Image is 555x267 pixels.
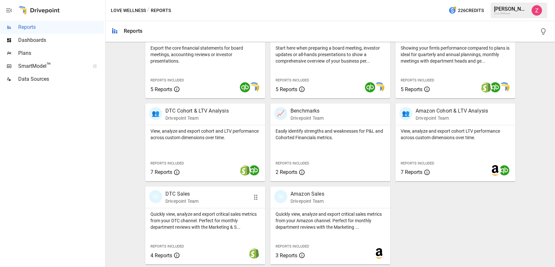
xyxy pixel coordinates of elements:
img: quickbooks [249,165,259,176]
p: Benchmarks [290,107,324,115]
span: 7 Reports [150,169,172,175]
span: 5 Reports [401,86,422,92]
span: 7 Reports [401,169,422,175]
p: View, analyze and export cohort LTV performance across custom dimensions over time. [401,128,510,141]
p: Quickly view, analyze and export critical sales metrics from your Amazon channel. Perfect for mon... [276,211,385,230]
p: Easily identify strengths and weaknesses for P&L and Cohorted Financials metrics. [276,128,385,141]
span: 226 Credits [458,6,484,15]
span: ™ [46,61,51,69]
span: 5 Reports [150,86,172,92]
span: Reports Included [401,78,434,82]
img: quickbooks [499,165,510,176]
p: Drivepoint Team [165,198,199,204]
p: Drivepoint Team [165,115,229,121]
span: Dashboards [18,36,104,44]
img: smart model [499,82,510,92]
span: 3 Reports [276,252,297,259]
div: Love Wellness [494,12,528,15]
div: 👥 [149,107,162,120]
span: Plans [18,49,104,57]
div: 🛍 [149,190,162,203]
span: Reports Included [276,161,309,165]
div: 👥 [399,107,412,120]
p: DTC Cohort & LTV Analysis [165,107,229,115]
span: Reports Included [150,244,184,249]
p: Start here when preparing a board meeting, investor updates or all-hands presentations to show a ... [276,45,385,64]
span: Reports Included [150,161,184,165]
button: Love Wellness [111,6,146,15]
span: 2 Reports [276,169,297,175]
p: View, analyze and export cohort and LTV performance across custom dimensions over time. [150,128,260,141]
img: shopify [481,82,491,92]
img: smart model [374,82,384,92]
p: Export the core financial statements for board meetings, accounting reviews or investor presentat... [150,45,260,64]
p: Quickly view, analyze and export critical sales metrics from your DTC channel. Perfect for monthl... [150,211,260,230]
div: Reports [124,28,142,34]
button: Zoe Keller [528,1,546,19]
div: [PERSON_NAME] [494,6,528,12]
span: Reports [18,23,104,31]
img: amazon [490,165,500,176]
img: Zoe Keller [532,5,542,16]
img: shopify [249,248,259,259]
p: Drivepoint Team [290,198,324,204]
img: quickbooks [490,82,500,92]
span: Reports Included [150,78,184,82]
img: smart model [249,82,259,92]
p: Amazon Sales [290,190,324,198]
img: amazon [374,248,384,259]
div: 🛍 [274,190,287,203]
span: 4 Reports [150,252,172,259]
p: Drivepoint Team [290,115,324,121]
img: shopify [240,165,250,176]
span: Reports Included [401,161,434,165]
img: quickbooks [365,82,375,92]
span: Reports Included [276,244,309,249]
p: Amazon Cohort & LTV Analysis [416,107,488,115]
span: Reports Included [276,78,309,82]
span: SmartModel [18,62,86,70]
div: 📈 [274,107,287,120]
p: DTC Sales [165,190,199,198]
p: Showing your firm's performance compared to plans is ideal for quarterly and annual plannings, mo... [401,45,510,64]
img: quickbooks [240,82,250,92]
div: / [147,6,149,15]
span: Data Sources [18,75,104,83]
p: Drivepoint Team [416,115,488,121]
span: 5 Reports [276,86,297,92]
button: 226Credits [446,5,486,17]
